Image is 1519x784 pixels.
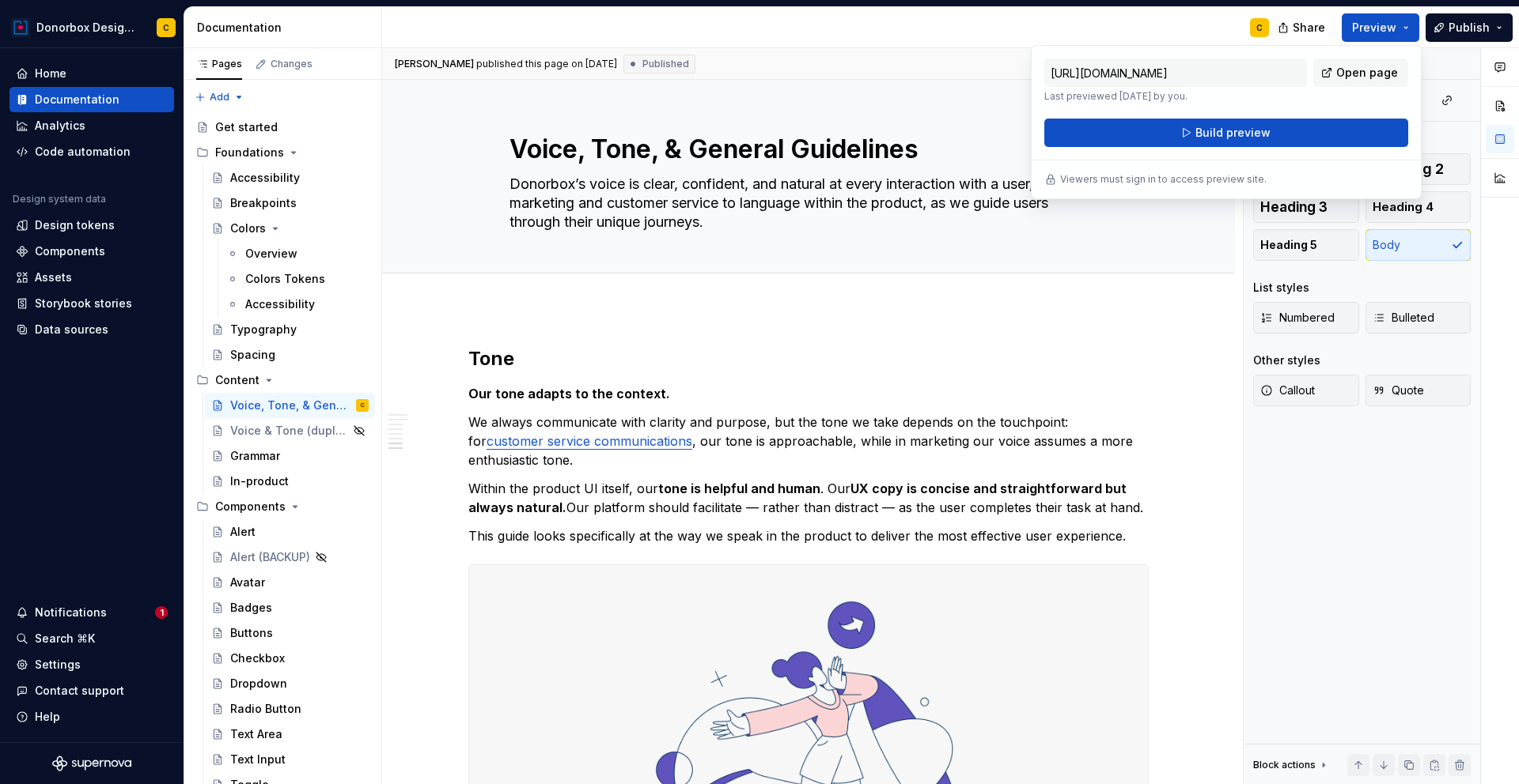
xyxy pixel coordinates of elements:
[245,296,315,312] div: Accessibility
[468,413,1149,469] p: We always communicate with clarity and purpose, but the tone we take depends on the touchpoint: f...
[9,213,174,238] a: Design tokens
[245,246,297,262] div: Overview
[230,170,300,186] div: Accessibility
[1260,237,1317,253] span: Heading 5
[9,704,174,729] button: Help
[1253,191,1359,223] button: Heading 3
[476,58,617,70] div: published this page on [DATE]
[1342,13,1419,42] button: Preview
[35,118,85,134] div: Analytics
[230,220,266,236] div: Colors
[230,600,272,616] div: Badges
[1253,302,1359,334] button: Numbered
[468,479,1149,517] p: Within the product UI itself, our . Our Our platform should facilitate — rather than distract — a...
[1195,125,1271,141] span: Build preview
[230,676,287,692] div: Dropdown
[1253,352,1320,368] div: Other styles
[1044,90,1307,103] p: Last previewed [DATE] by you.
[1270,13,1335,42] button: Share
[1313,58,1408,87] a: Open page
[271,58,313,70] div: Changes
[215,372,259,388] div: Content
[205,443,375,469] a: Grammar
[215,499,286,514] div: Components
[1366,375,1472,406] button: Quote
[205,216,375,241] a: Colors
[197,20,375,36] div: Documentation
[205,570,375,595] a: Avatar
[205,519,375,545] a: Alert
[190,140,375,165] div: Foundations
[487,433,692,449] a: customer service communications
[230,752,286,767] div: Text Input
[205,418,375,443] a: Voice & Tone (duplicate)
[1373,199,1434,215] span: Heading 4
[35,709,60,725] div: Help
[9,61,174,86] a: Home
[506,130,1104,168] textarea: Voice, Tone, & General Guidelines
[1373,383,1424,398] span: Quote
[35,217,115,233] div: Design tokens
[205,696,375,722] a: Radio Button
[35,605,107,620] div: Notifications
[205,646,375,671] a: Checkbox
[1293,20,1325,36] span: Share
[13,193,106,205] div: Design system data
[230,473,289,489] div: In-product
[9,113,174,138] a: Analytics
[230,650,285,666] div: Checkbox
[35,92,119,107] div: Documentation
[35,144,131,160] div: Code automation
[506,171,1104,235] textarea: Donorbox’s voice is clear, confident, and natural at every interaction with a user, from marketin...
[230,701,301,717] div: Radio Button
[11,18,30,37] img: 17077652-375b-4f2c-92b0-528c72b71ea0.png
[3,10,180,44] button: Donorbox Design SystemC
[35,243,105,259] div: Components
[215,145,284,160] div: Foundations
[9,291,174,316] a: Storybook stories
[1256,21,1263,34] div: C
[190,367,375,393] div: Content
[230,448,280,464] div: Grammar
[230,322,297,337] div: Typography
[35,66,66,81] div: Home
[230,575,265,590] div: Avatar
[1366,191,1472,223] button: Heading 4
[220,241,375,266] a: Overview
[230,524,256,540] div: Alert
[205,545,375,570] a: Alert (BACKUP)
[205,393,375,418] a: Voice, Tone, & General GuidelinesC
[52,756,131,771] svg: Supernova Logo
[35,269,72,285] div: Assets
[1044,119,1408,147] button: Build preview
[230,726,282,742] div: Text Area
[1373,310,1434,326] span: Bulleted
[35,322,108,337] div: Data sources
[210,91,229,104] span: Add
[468,526,1149,545] p: This guide looks specifically at the way we speak in the product to deliver the most effective us...
[35,631,95,646] div: Search ⌘K
[205,620,375,646] a: Buttons
[9,678,174,703] button: Contact support
[205,747,375,772] a: Text Input
[205,469,375,494] a: In-product
[35,296,132,311] div: Storybook stories
[642,58,689,70] span: Published
[1260,310,1335,326] span: Numbered
[220,266,375,292] a: Colors Tokens
[205,165,375,190] a: Accessibility
[190,86,249,108] button: Add
[9,265,174,290] a: Assets
[35,683,124,699] div: Contact support
[1352,20,1396,36] span: Preview
[1336,65,1398,81] span: Open page
[245,271,325,287] div: Colors Tokens
[230,423,348,439] div: Voice & Tone (duplicate)
[468,346,1149,371] h2: Tone
[230,195,297,211] div: Breakpoints
[205,671,375,696] a: Dropdown
[205,595,375,620] a: Badges
[9,239,174,264] a: Components
[361,398,365,413] div: C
